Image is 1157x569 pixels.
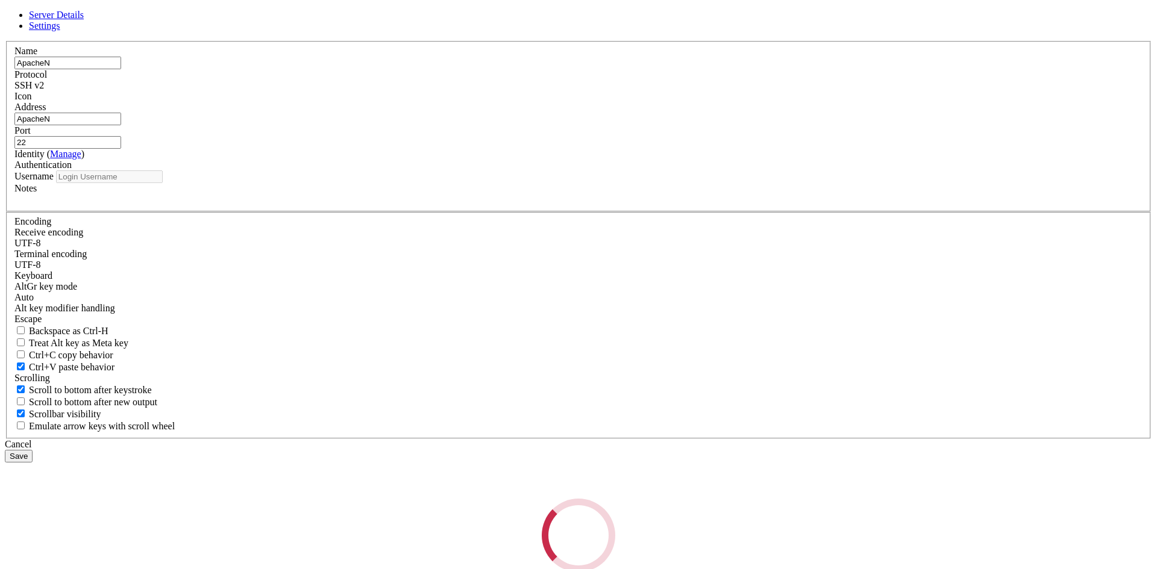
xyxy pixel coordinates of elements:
[14,314,42,324] span: Escape
[14,80,44,90] span: SSH v2
[17,362,25,370] input: Ctrl+V paste behavior
[29,409,101,419] span: Scrollbar visibility
[14,69,47,79] label: Protocol
[14,102,46,112] label: Address
[29,385,152,395] span: Scroll to bottom after keystroke
[14,314,1143,325] div: Escape
[14,281,77,291] label: Set the expected encoding for data received from the host. If the encodings do not match, visual ...
[14,249,87,259] label: The default terminal encoding. ISO-2022 enables character map translations (like graphics maps). ...
[29,338,128,348] span: Treat Alt key as Meta key
[14,385,152,395] label: Whether to scroll to the bottom on any keystroke.
[47,149,84,159] span: ( )
[14,216,51,226] label: Encoding
[14,350,113,360] label: Ctrl-C copies if true, send ^C to host if false. Ctrl-Shift-C sends ^C to host if true, copies if...
[14,373,50,383] label: Scrolling
[14,46,37,56] label: Name
[14,125,31,135] label: Port
[14,292,34,302] span: Auto
[14,238,41,248] span: UTF-8
[14,149,84,159] label: Identity
[5,25,10,36] div: (0, 2)
[14,270,52,281] label: Keyboard
[17,397,25,405] input: Scroll to bottom after new output
[14,303,115,313] label: Controls how the Alt key is handled. Escape: Send an ESC prefix. 8-Bit: Add 128 to the typed char...
[56,170,163,183] input: Login Username
[17,421,25,429] input: Emulate arrow keys with scroll wheel
[14,80,1143,91] div: SSH v2
[29,362,114,372] span: Ctrl+V paste behavior
[14,57,121,69] input: Server Name
[14,238,1143,249] div: UTF-8
[14,326,108,336] label: If true, the backspace should send BS ('\x08', aka ^H). Otherwise the backspace key should send '...
[17,326,25,334] input: Backspace as Ctrl-H
[17,385,25,393] input: Scroll to bottom after keystroke
[14,409,101,419] label: The vertical scrollbar mode.
[14,136,121,149] input: Port Number
[50,149,81,159] a: Manage
[14,113,121,125] input: Host Name or IP
[14,292,1143,303] div: Auto
[14,338,128,348] label: Whether the Alt key acts as a Meta key or as a distinct Alt key.
[29,10,84,20] a: Server Details
[29,397,157,407] span: Scroll to bottom after new output
[14,171,54,181] label: Username
[29,421,175,431] span: Emulate arrow keys with scroll wheel
[14,397,157,407] label: Scroll to bottom after new output.
[14,421,175,431] label: When using the alternative screen buffer, and DECCKM (Application Cursor Keys) is active, mouse w...
[14,227,83,237] label: Set the expected encoding for data received from the host. If the encodings do not match, visual ...
[14,362,114,372] label: Ctrl+V pastes if true, sends ^V to host if false. Ctrl+Shift+V sends ^V to host if true, pastes i...
[5,439,1152,450] div: Cancel
[14,160,72,170] label: Authentication
[5,450,33,462] button: Save
[29,350,113,360] span: Ctrl+C copy behavior
[17,409,25,417] input: Scrollbar visibility
[14,91,31,101] label: Icon
[29,326,108,336] span: Backspace as Ctrl-H
[14,260,41,270] span: UTF-8
[29,20,60,31] a: Settings
[5,15,1000,25] x-row: Name does not resolve
[14,183,37,193] label: Notes
[17,338,25,346] input: Treat Alt key as Meta key
[5,5,1000,15] x-row: ERROR: Unable to open connection:
[17,350,25,358] input: Ctrl+C copy behavior
[14,260,1143,270] div: UTF-8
